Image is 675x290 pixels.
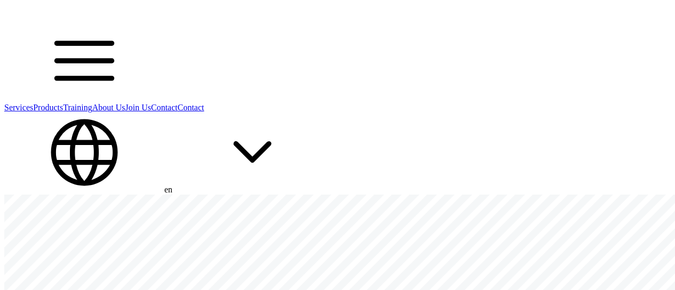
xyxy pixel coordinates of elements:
a: About Us [92,103,125,112]
a: Join Us [125,103,151,112]
span: en [164,185,172,194]
a: Contact [178,103,204,112]
a: Training [63,103,92,112]
a: Products [33,103,63,112]
a: HelloData [4,11,95,20]
div: en [4,112,671,195]
a: Services [4,103,33,112]
a: Contact [151,103,178,112]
